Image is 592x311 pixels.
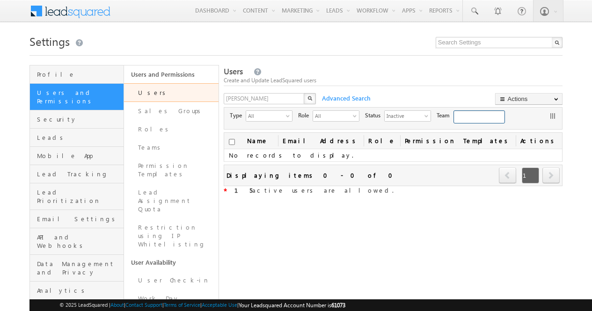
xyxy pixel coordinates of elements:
a: Restriction using IP Whitelisting [124,218,218,253]
a: Lead Assignment Quota [124,183,218,218]
a: Users and Permissions [124,65,218,83]
span: All [246,111,285,120]
input: Search Users [224,93,305,104]
span: Users [224,66,243,77]
span: Data Management and Privacy [37,260,121,276]
span: select [286,113,293,118]
span: Leads [37,133,121,142]
span: Permission Templates [400,133,516,149]
span: Users and Permissions [37,88,121,105]
span: Security [37,115,121,123]
a: Security [30,110,124,129]
a: Profile [30,65,124,84]
span: API and Webhooks [37,233,121,250]
a: Analytics [30,282,124,300]
span: Inactive [385,111,423,120]
a: Sales Groups [124,102,218,120]
span: next [542,167,560,183]
span: active users are allowed. [227,186,394,194]
a: Acceptable Use [202,302,237,308]
span: Team [437,111,453,120]
a: prev [499,168,517,183]
a: Terms of Service [164,302,200,308]
span: Status [365,111,384,120]
img: Search [307,96,312,101]
span: select [353,113,360,118]
a: About [110,302,124,308]
a: Name [242,133,273,149]
span: Advanced Search [317,94,373,102]
span: Actions [516,133,562,149]
a: Role [364,133,400,149]
a: Email Settings [30,210,124,228]
a: Roles [124,120,218,138]
span: Analytics [37,286,121,295]
a: Permission Templates [124,157,218,183]
span: © 2025 LeadSquared | | | | | [59,301,345,310]
a: User Availability [124,253,218,271]
a: User Check-in [124,271,218,289]
input: Search Settings [436,37,563,48]
span: Role [298,111,313,120]
span: select [424,113,432,118]
a: Lead Tracking [30,165,124,183]
span: Mobile App [37,152,121,160]
span: Settings [29,34,70,49]
span: Type [230,111,246,120]
span: Lead Tracking [37,170,121,178]
span: Your Leadsquared Account Number is [239,302,345,309]
span: 61073 [331,302,345,309]
a: Teams [124,138,218,157]
span: prev [499,167,516,183]
a: Email Address [278,133,364,149]
div: Create and Update LeadSquared users [224,76,563,85]
a: Data Management and Privacy [30,255,124,282]
a: Lead Prioritization [30,183,124,210]
a: Users and Permissions [30,84,124,110]
button: Actions [495,93,563,105]
td: No records to display. [224,149,562,162]
a: Users [124,83,218,102]
span: All [313,111,351,120]
span: Lead Prioritization [37,188,121,205]
a: Leads [30,129,124,147]
a: Contact Support [125,302,162,308]
span: Email Settings [37,215,121,223]
span: Profile [37,70,121,79]
div: Displaying items 0 - 0 of 0 [227,170,398,181]
strong: 15 [234,186,252,194]
a: Mobile App [30,147,124,165]
a: API and Webhooks [30,228,124,255]
span: 1 [522,167,539,183]
a: next [542,168,560,183]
